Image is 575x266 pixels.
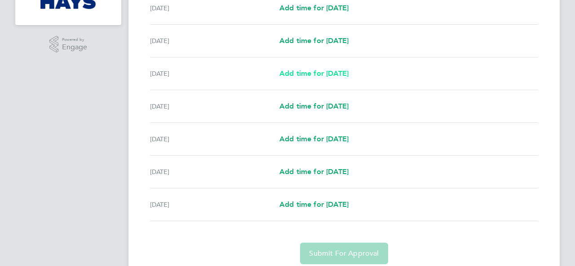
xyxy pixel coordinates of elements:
a: Powered byEngage [49,36,88,53]
div: [DATE] [150,3,279,13]
div: [DATE] [150,166,279,177]
div: [DATE] [150,68,279,79]
div: [DATE] [150,101,279,112]
span: Add time for [DATE] [279,102,349,110]
span: Add time for [DATE] [279,167,349,176]
span: Add time for [DATE] [279,69,349,78]
a: Add time for [DATE] [279,134,349,144]
a: Add time for [DATE] [279,166,349,177]
span: Add time for [DATE] [279,36,349,45]
span: Engage [62,44,87,51]
a: Add time for [DATE] [279,35,349,46]
div: [DATE] [150,199,279,210]
span: Powered by [62,36,87,44]
a: Add time for [DATE] [279,3,349,13]
a: Add time for [DATE] [279,199,349,210]
span: Add time for [DATE] [279,135,349,143]
a: Add time for [DATE] [279,101,349,112]
a: Add time for [DATE] [279,68,349,79]
div: [DATE] [150,134,279,144]
span: Add time for [DATE] [279,4,349,12]
div: [DATE] [150,35,279,46]
span: Add time for [DATE] [279,200,349,209]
